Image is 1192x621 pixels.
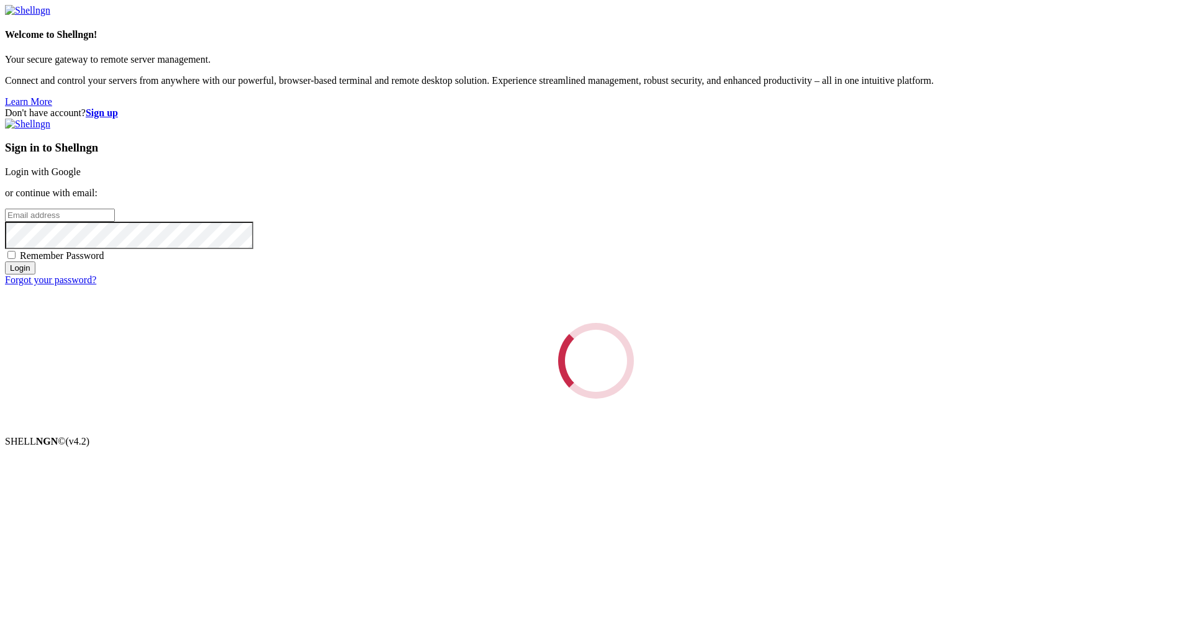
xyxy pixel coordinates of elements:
h3: Sign in to Shellngn [5,141,1187,155]
input: Login [5,261,35,274]
a: Sign up [86,107,118,118]
span: SHELL © [5,436,89,446]
a: Forgot your password? [5,274,96,285]
div: Loading... [544,309,649,414]
b: NGN [36,436,58,446]
p: or continue with email: [5,188,1187,199]
a: Learn More [5,96,52,107]
img: Shellngn [5,119,50,130]
h4: Welcome to Shellngn! [5,29,1187,40]
p: Your secure gateway to remote server management. [5,54,1187,65]
span: 4.2.0 [66,436,90,446]
input: Email address [5,209,115,222]
div: Don't have account? [5,107,1187,119]
img: Shellngn [5,5,50,16]
p: Connect and control your servers from anywhere with our powerful, browser-based terminal and remo... [5,75,1187,86]
a: Login with Google [5,166,81,177]
input: Remember Password [7,251,16,259]
span: Remember Password [20,250,104,261]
